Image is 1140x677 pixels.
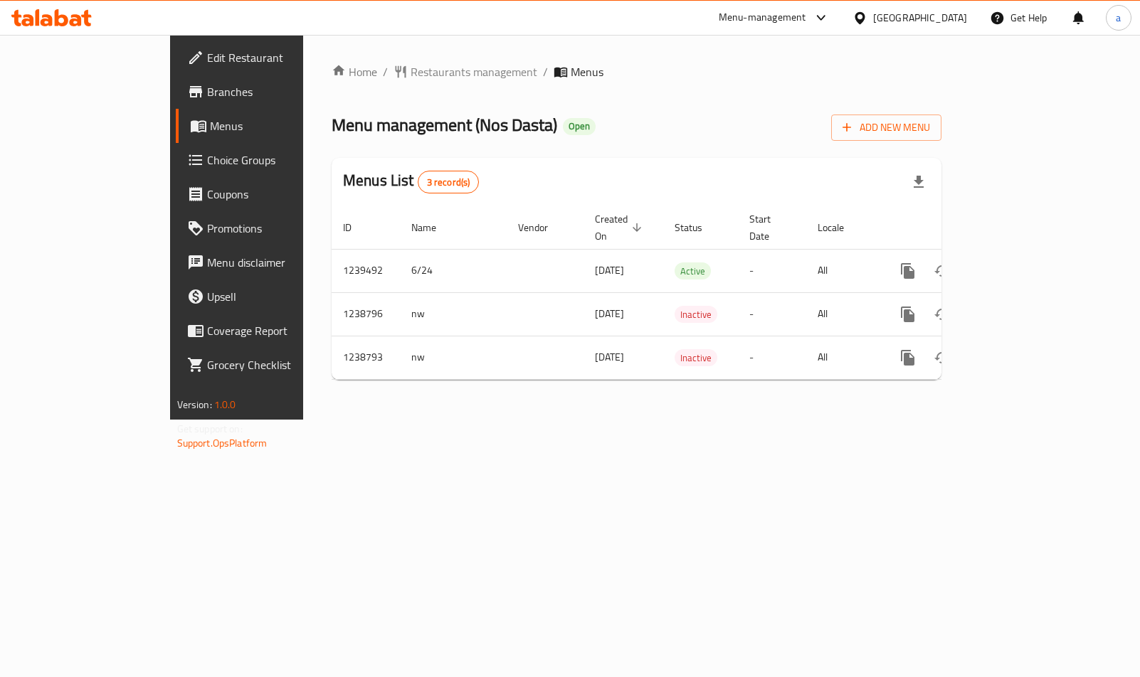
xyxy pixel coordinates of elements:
nav: breadcrumb [332,63,941,80]
span: Branches [207,83,349,100]
a: Upsell [176,279,361,314]
span: Name [411,219,455,236]
td: nw [400,336,507,379]
td: nw [400,292,507,336]
button: Change Status [925,254,959,288]
td: All [806,249,880,292]
span: Grocery Checklist [207,356,349,373]
button: Change Status [925,341,959,375]
a: Grocery Checklist [176,348,361,382]
div: Inactive [675,349,717,366]
span: Inactive [675,350,717,366]
span: Start Date [749,210,789,245]
span: Menu management ( Nos Dasta ) [332,109,557,141]
a: Promotions [176,211,361,245]
h2: Menus List [343,170,479,193]
div: Inactive [675,306,717,323]
a: Menu disclaimer [176,245,361,279]
a: Edit Restaurant [176,41,361,75]
td: 1238793 [332,336,400,379]
th: Actions [880,206,1039,250]
td: All [806,292,880,336]
a: Menus [176,109,361,143]
a: Coupons [176,177,361,211]
li: / [543,63,548,80]
span: Active [675,263,711,279]
span: Promotions [207,220,349,237]
span: Status [675,219,721,236]
span: Coverage Report [207,322,349,339]
button: more [891,254,925,288]
td: 1239492 [332,249,400,292]
button: more [891,297,925,331]
span: [DATE] [595,261,624,279]
a: Coverage Report [176,314,361,348]
span: Open [563,120,596,132]
td: - [738,292,806,336]
span: Version: [177,395,212,414]
span: a [1116,10,1121,26]
button: more [891,341,925,375]
span: Vendor [518,219,566,236]
a: Support.OpsPlatform [177,434,268,452]
div: Total records count [418,171,480,193]
span: Add New Menu [843,119,930,137]
span: Locale [818,219,862,236]
span: Menus [571,63,603,80]
span: Restaurants management [411,63,537,80]
span: ID [343,219,370,236]
span: [DATE] [595,348,624,366]
span: Choice Groups [207,151,349,169]
a: Choice Groups [176,143,361,177]
button: Add New Menu [831,114,941,141]
span: Get support on: [177,420,243,438]
span: Menus [210,117,349,134]
table: enhanced table [332,206,1039,380]
span: 3 record(s) [418,176,479,189]
div: Open [563,118,596,135]
span: [DATE] [595,304,624,323]
button: Change Status [925,297,959,331]
td: 1238796 [332,292,400,336]
span: Menu disclaimer [207,254,349,271]
td: - [738,249,806,292]
span: Coupons [207,186,349,203]
span: Upsell [207,288,349,305]
li: / [383,63,388,80]
span: Edit Restaurant [207,49,349,66]
a: Restaurants management [394,63,537,80]
span: Created On [595,210,646,245]
td: - [738,336,806,379]
td: All [806,336,880,379]
span: 1.0.0 [214,395,236,414]
div: [GEOGRAPHIC_DATA] [873,10,967,26]
td: 6/24 [400,249,507,292]
div: Menu-management [719,9,806,26]
span: Inactive [675,306,717,323]
a: Branches [176,75,361,109]
div: Export file [902,165,936,199]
